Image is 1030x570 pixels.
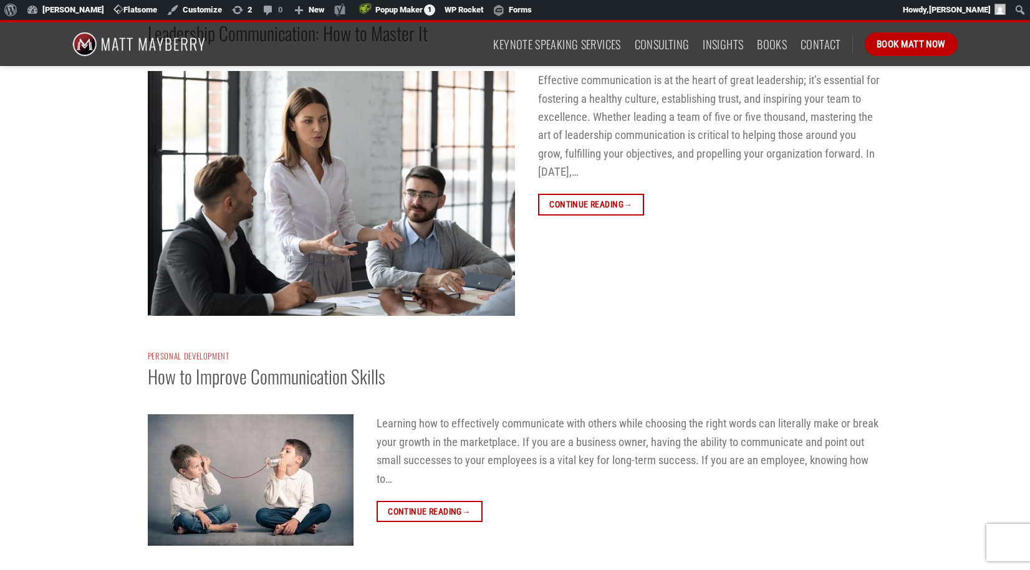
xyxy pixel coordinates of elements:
a: Keynote Speaking Services [493,33,620,55]
img: how to improve communication skills [148,414,354,546]
span: Book Matt Now [877,37,946,52]
a: Insights [703,33,743,55]
span: 1 [424,4,435,16]
a: Personal Development [148,350,229,362]
p: Effective communication is at the heart of great leadership; it’s essential for fostering a healt... [148,71,882,181]
a: Consulting [635,33,690,55]
a: Book Matt Now [865,32,958,56]
span: [PERSON_NAME] [929,5,991,14]
span: → [462,505,471,518]
img: leadership communication [148,71,515,316]
img: Matt Mayberry [72,22,205,66]
a: How to Improve Communication Skills [148,363,385,390]
span: → [623,197,632,211]
p: Learning how to effectively communicate with others while choosing the right words can literally ... [148,414,882,488]
a: Continue reading→ [538,194,644,216]
a: Continue reading→ [377,501,483,523]
a: Contact [801,33,841,55]
a: Books [757,33,787,55]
